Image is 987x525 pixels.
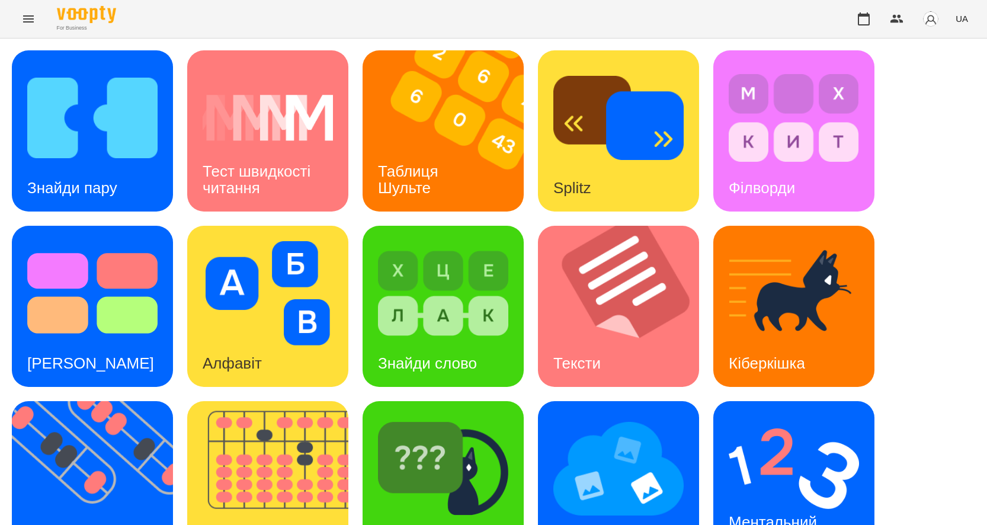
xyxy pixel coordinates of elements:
img: Тест швидкості читання [203,66,333,170]
span: For Business [57,24,116,32]
h3: Знайди слово [378,354,477,372]
img: Знайди Кіберкішку [378,417,508,521]
a: Знайди словоЗнайди слово [363,226,524,387]
a: SplitzSplitz [538,50,699,212]
img: Знайди пару [27,66,158,170]
a: ФілвордиФілворди [713,50,874,212]
a: Таблиця ШультеТаблиця Шульте [363,50,524,212]
img: Таблиця Шульте [363,50,539,212]
h3: Кіберкішка [729,354,805,372]
img: Алфавіт [203,241,333,345]
img: avatar_s.png [922,11,939,27]
span: UA [956,12,968,25]
a: Знайди паруЗнайди пару [12,50,173,212]
img: Тексти [538,226,714,387]
img: Voopty Logo [57,6,116,23]
a: Тест швидкості читанняТест швидкості читання [187,50,348,212]
img: Splitz [553,66,684,170]
a: Тест Струпа[PERSON_NAME] [12,226,173,387]
h3: [PERSON_NAME] [27,354,154,372]
h3: Тест швидкості читання [203,162,315,196]
img: Мнемотехніка [553,417,684,521]
a: АлфавітАлфавіт [187,226,348,387]
h3: Таблиця Шульте [378,162,443,196]
h3: Тексти [553,354,601,372]
img: Кіберкішка [729,241,859,345]
h3: Splitz [553,179,591,197]
h3: Знайди пару [27,179,117,197]
h3: Алфавіт [203,354,262,372]
h3: Філворди [729,179,795,197]
a: КіберкішкаКіберкішка [713,226,874,387]
img: Філворди [729,66,859,170]
button: UA [951,8,973,30]
img: Знайди слово [378,241,508,345]
button: Menu [14,5,43,33]
a: ТекстиТексти [538,226,699,387]
img: Тест Струпа [27,241,158,345]
img: Ментальний рахунок [729,417,859,521]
